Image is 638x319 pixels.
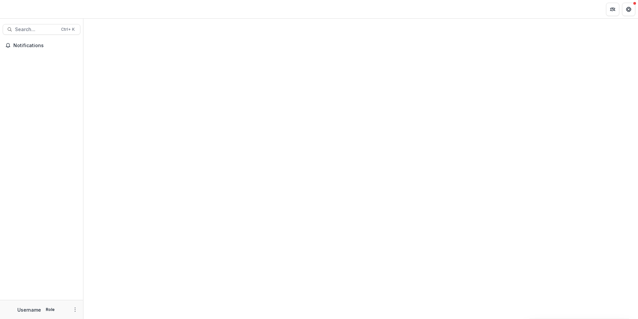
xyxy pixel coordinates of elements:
div: Ctrl + K [60,26,76,33]
p: Username [17,306,41,313]
span: Search... [15,27,57,32]
button: Search... [3,24,80,35]
button: Notifications [3,40,80,51]
p: Role [44,307,57,313]
nav: breadcrumb [86,4,114,14]
button: More [71,306,79,314]
span: Notifications [13,43,78,48]
button: Get Help [622,3,635,16]
button: Partners [606,3,619,16]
